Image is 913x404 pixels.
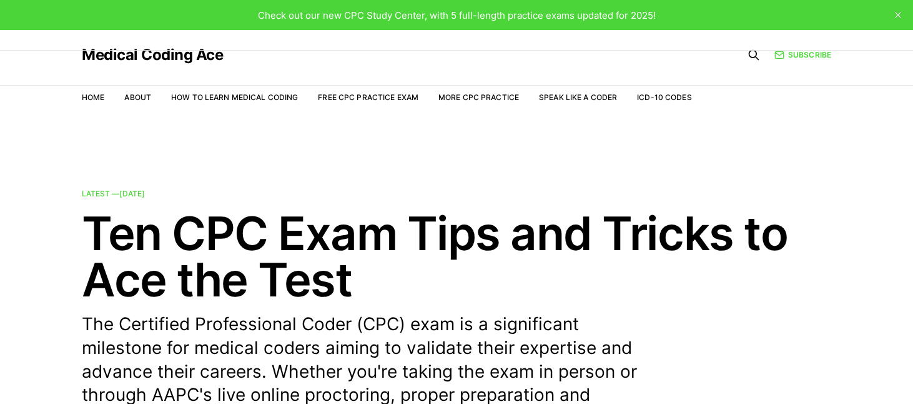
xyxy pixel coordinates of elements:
a: About [124,93,151,102]
h2: Ten CPC Exam Tips and Tricks to Ace the Test [82,210,831,303]
a: Medical Coding Ace [82,48,223,63]
a: Free CPC Practice Exam [318,93,418,102]
a: Speak Like a Coder [539,93,617,102]
span: Latest — [82,189,145,198]
button: close [888,5,908,25]
a: ICD-10 Codes [637,93,691,102]
iframe: portal-trigger [709,343,913,404]
time: [DATE] [119,189,145,198]
a: Subscribe [774,49,831,61]
a: More CPC Practice [438,93,519,102]
a: Home [82,93,104,102]
a: How to Learn Medical Coding [171,93,298,102]
span: Check out our new CPC Study Center, with 5 full-length practice exams updated for 2025! [258,9,656,21]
